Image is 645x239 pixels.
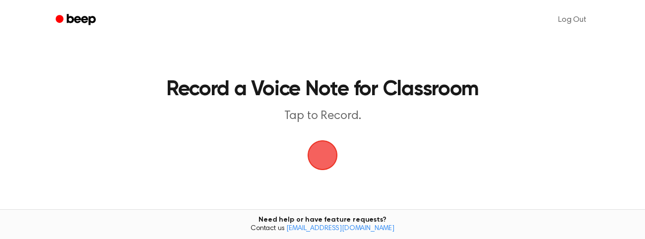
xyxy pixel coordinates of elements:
[6,225,639,234] span: Contact us
[49,10,105,30] a: Beep
[548,8,596,32] a: Log Out
[132,108,513,124] p: Tap to Record.
[107,79,538,100] h1: Record a Voice Note for Classroom
[308,140,337,170] img: Beep Logo
[286,225,394,232] a: [EMAIL_ADDRESS][DOMAIN_NAME]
